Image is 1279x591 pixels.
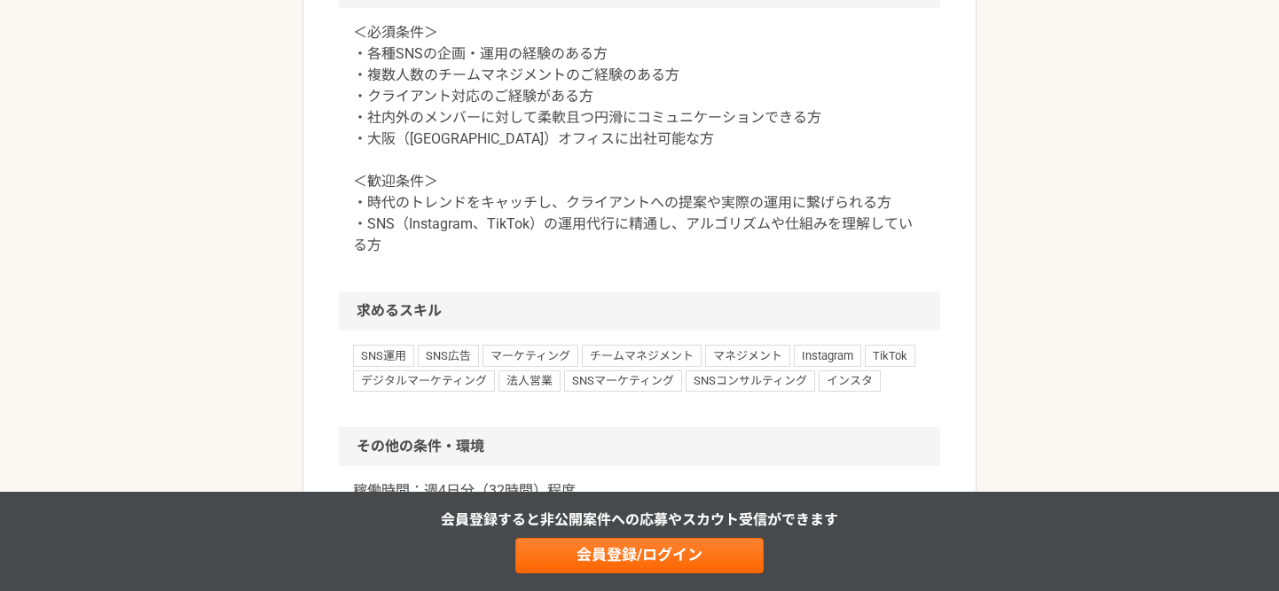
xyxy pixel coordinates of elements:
span: TikTok [865,345,915,366]
span: Instagram [794,345,861,366]
span: デジタルマーケティング [353,370,495,392]
h2: 求めるスキル [339,292,940,330]
span: SNS運用 [353,345,414,366]
span: チームマネジメント [582,345,702,366]
span: SNSマーケティング [564,370,682,392]
span: SNSコンサルティング [686,370,815,392]
p: 会員登録すると非公開案件への応募やスカウト受信ができます [441,509,838,531]
a: 会員登録/ログイン [515,538,764,573]
span: 法人営業 [498,370,561,392]
p: ＜必須条件＞ ・各種SNSの企画・運用の経験のある方 ・複数人数のチームマネジメントのご経験のある方 ・クライアント対応のご経験がある方 ・社内外のメンバーに対して柔軟且つ円滑にコミュニケーショ... [353,22,926,256]
span: インスタ [819,370,881,392]
span: マーケティング [483,345,578,366]
span: SNS広告 [418,345,479,366]
span: マネジメント [705,345,790,366]
h2: その他の条件・環境 [339,427,940,466]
